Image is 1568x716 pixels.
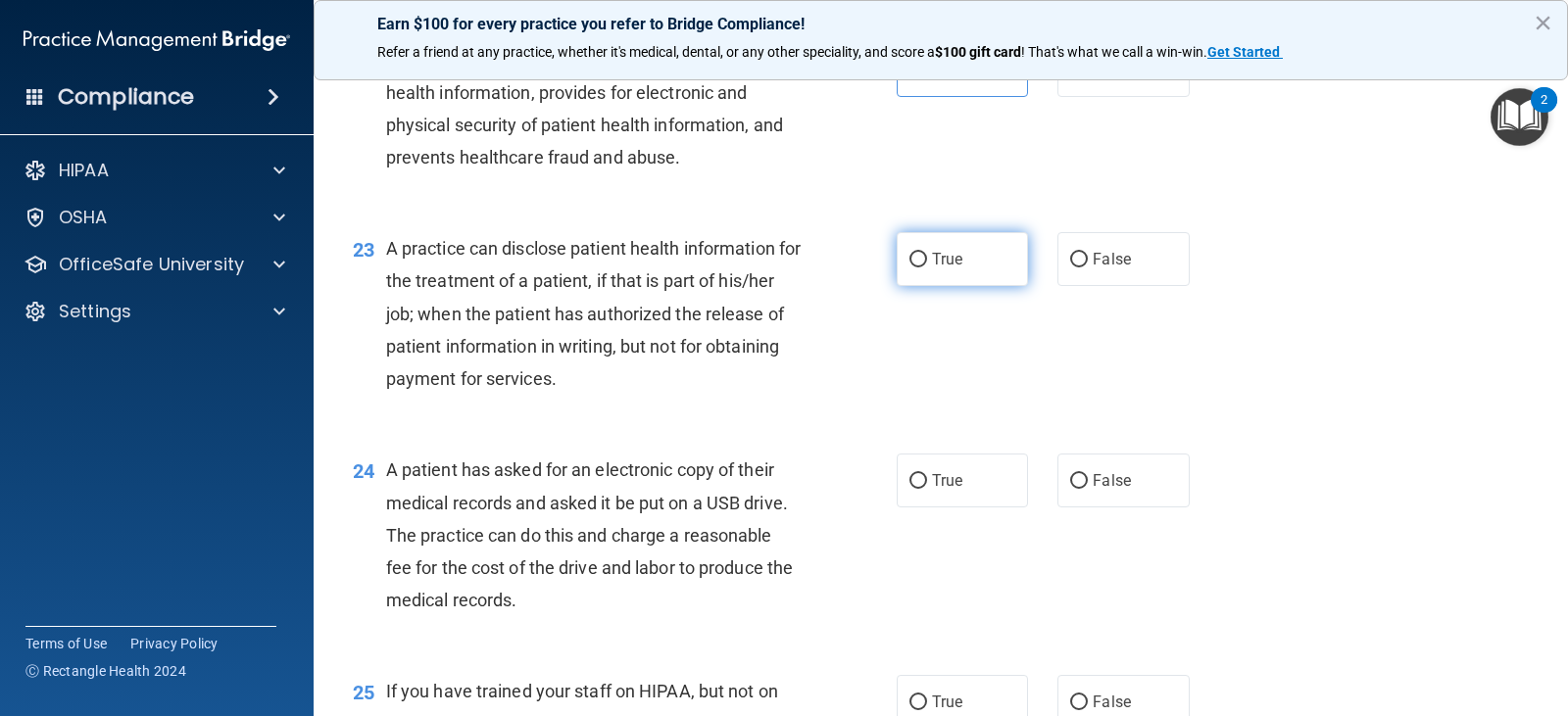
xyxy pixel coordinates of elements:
button: Close [1534,7,1552,38]
span: 24 [353,459,374,483]
button: Open Resource Center, 2 new notifications [1491,88,1548,146]
div: 2 [1541,100,1547,125]
span: A practice can disclose patient health information for the treatment of a patient, if that is par... [386,238,801,389]
strong: Get Started [1207,44,1280,60]
input: True [909,695,927,710]
span: False [1093,471,1131,490]
p: HIPAA [59,159,109,182]
a: OfficeSafe University [24,253,285,276]
span: True [932,471,962,490]
input: False [1070,474,1088,489]
span: ! That's what we call a win-win. [1021,44,1207,60]
input: False [1070,695,1088,710]
input: True [909,253,927,267]
span: True [932,250,962,268]
p: OfficeSafe University [59,253,244,276]
input: False [1070,253,1088,267]
a: Privacy Policy [130,634,219,653]
a: Terms of Use [25,634,107,653]
span: False [1093,250,1131,268]
a: HIPAA [24,159,285,182]
p: Earn $100 for every practice you refer to Bridge Compliance! [377,15,1504,33]
a: Get Started [1207,44,1283,60]
span: 23 [353,238,374,262]
p: OSHA [59,206,108,229]
span: A patient has asked for an electronic copy of their medical records and asked it be put on a USB ... [386,459,793,610]
span: 25 [353,681,374,704]
a: OSHA [24,206,285,229]
p: Settings [59,300,131,323]
span: True [932,692,962,711]
a: Settings [24,300,285,323]
img: PMB logo [24,21,290,60]
span: Refer a friend at any practice, whether it's medical, dental, or any other speciality, and score a [377,44,935,60]
h4: Compliance [58,83,194,111]
span: False [1093,692,1131,711]
strong: $100 gift card [935,44,1021,60]
span: Ⓒ Rectangle Health 2024 [25,661,186,681]
input: True [909,474,927,489]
